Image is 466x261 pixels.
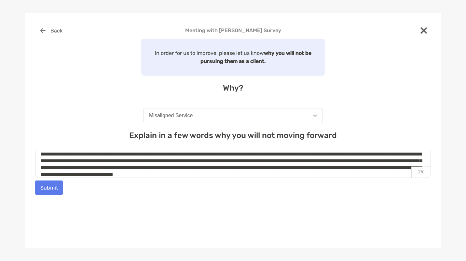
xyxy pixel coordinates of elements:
h4: Explain in a few words why you will not moving forward [35,131,431,140]
div: Misaligned Service [149,113,193,118]
button: Submit [35,180,63,195]
p: In order for us to improve, please let us know [145,49,321,65]
p: 378 [411,167,431,178]
button: Back [35,23,67,38]
h4: Why? [35,83,431,93]
img: button icon [40,28,46,33]
img: close modal [420,27,427,34]
button: Misaligned Service [144,108,322,123]
img: Open dropdown arrow [313,115,317,117]
h4: Meeting with [PERSON_NAME] Survey [35,27,431,33]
